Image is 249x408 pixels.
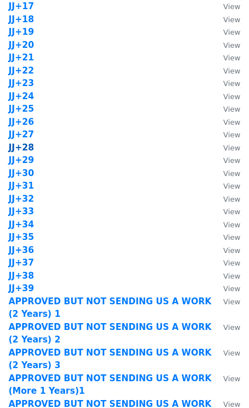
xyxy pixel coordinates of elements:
[9,296,211,320] a: APPROVED BUT NOT SENDING US A WORK (2 Years) 1
[9,283,34,293] a: JJ+39
[212,1,240,11] a: View
[9,181,34,191] a: JJ+31
[212,14,240,25] a: View
[223,79,240,88] small: View
[9,373,211,397] a: APPROVED BUT NOT SENDING US A WORK (More 1 Years)1
[223,207,240,216] small: View
[212,245,240,255] a: View
[223,297,240,306] small: View
[212,40,240,50] a: View
[212,219,240,230] a: View
[212,66,240,76] a: View
[212,283,240,293] a: View
[192,353,249,408] iframe: Chat Widget
[9,271,34,281] a: JJ+38
[212,142,240,153] a: View
[223,284,240,293] small: View
[9,91,34,101] a: JJ+24
[9,78,34,88] a: JJ+23
[223,156,240,165] small: View
[9,155,34,165] a: JJ+29
[212,78,240,88] a: View
[223,28,240,36] small: View
[9,27,34,37] a: JJ+19
[223,67,240,75] small: View
[212,155,240,165] a: View
[223,272,240,280] small: View
[9,40,34,50] a: JJ+20
[212,194,240,204] a: View
[9,117,34,127] a: JJ+26
[212,104,240,114] a: View
[223,92,240,101] small: View
[212,52,240,63] a: View
[212,348,240,358] a: View
[9,258,34,268] a: JJ+37
[223,195,240,203] small: View
[9,348,211,371] a: APPROVED BUT NOT SENDING US A WORK (2 Years) 3
[223,15,240,24] small: View
[9,142,34,153] a: JJ+28
[212,129,240,140] a: View
[9,14,34,25] a: JJ+18
[9,245,34,255] a: JJ+36
[212,181,240,191] a: View
[212,232,240,242] a: View
[9,1,34,11] a: JJ+17
[212,91,240,101] a: View
[223,169,240,178] small: View
[212,258,240,268] a: View
[223,54,240,62] small: View
[9,322,211,345] a: APPROVED BUT NOT SENDING US A WORK (2 Years) 2
[9,52,34,63] a: JJ+21
[223,323,240,332] small: View
[223,233,240,242] small: View
[212,271,240,281] a: View
[212,206,240,217] a: View
[223,105,240,113] small: View
[9,219,34,230] a: JJ+34
[9,104,34,114] a: JJ+25
[223,182,240,190] small: View
[212,117,240,127] a: View
[9,232,34,242] a: JJ+35
[223,2,240,11] small: View
[212,296,240,307] a: View
[223,41,240,50] small: View
[223,349,240,357] small: View
[212,168,240,178] a: View
[9,194,34,204] a: JJ+32
[9,66,34,76] a: JJ+22
[9,206,34,217] a: JJ+33
[223,221,240,229] small: View
[212,322,240,332] a: View
[9,168,34,178] a: JJ+30
[223,259,240,267] small: View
